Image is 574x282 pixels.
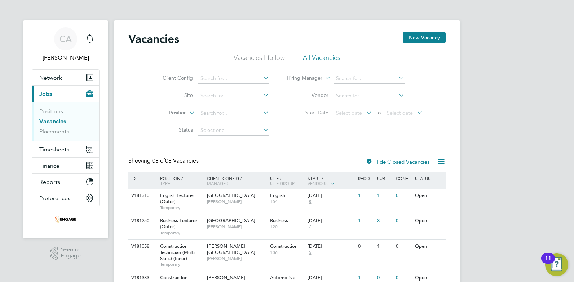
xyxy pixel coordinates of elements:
[151,92,193,98] label: Site
[32,158,99,173] button: Finance
[270,199,304,204] span: 104
[375,214,394,228] div: 3
[336,110,362,116] span: Select date
[207,243,255,255] span: [PERSON_NAME][GEOGRAPHIC_DATA]
[129,189,155,202] div: V181310
[356,240,375,253] div: 0
[270,224,304,230] span: 120
[234,53,285,66] li: Vacancies I follow
[39,91,52,97] span: Jobs
[160,192,194,204] span: English Lecturer (Outer)
[128,157,200,165] div: Showing
[356,214,375,228] div: 1
[270,250,304,255] span: 106
[160,230,203,236] span: Temporary
[207,199,266,204] span: [PERSON_NAME]
[39,74,62,81] span: Network
[308,250,312,256] span: 6
[151,75,193,81] label: Client Config
[308,218,354,224] div: [DATE]
[207,180,228,186] span: Manager
[268,172,306,189] div: Site /
[270,180,295,186] span: Site Group
[308,180,328,186] span: Vendors
[39,128,69,135] a: Placements
[413,172,445,184] div: Status
[32,141,99,157] button: Timesheets
[375,189,394,202] div: 1
[198,125,269,136] input: Select one
[32,86,99,102] button: Jobs
[152,157,199,164] span: 08 Vacancies
[39,179,60,185] span: Reports
[32,70,99,85] button: Network
[152,157,165,164] span: 08 of
[198,74,269,84] input: Search for...
[303,53,340,66] li: All Vacancies
[374,108,383,117] span: To
[23,20,108,238] nav: Main navigation
[129,240,155,253] div: V181058
[160,180,170,186] span: Type
[270,243,297,249] span: Construction
[32,27,100,62] a: CA[PERSON_NAME]
[207,256,266,261] span: [PERSON_NAME]
[334,91,405,101] input: Search for...
[403,32,446,43] button: New Vacancy
[39,118,66,125] a: Vacancies
[129,214,155,228] div: V181250
[61,247,81,253] span: Powered by
[413,214,445,228] div: Open
[59,34,72,44] span: CA
[308,224,312,230] span: 7
[39,108,63,115] a: Positions
[207,217,255,224] span: [GEOGRAPHIC_DATA]
[39,146,69,153] span: Timesheets
[394,189,413,202] div: 0
[32,174,99,190] button: Reports
[375,240,394,253] div: 1
[39,162,59,169] span: Finance
[270,274,295,281] span: Automotive
[413,189,445,202] div: Open
[413,240,445,253] div: Open
[160,205,203,211] span: Temporary
[207,192,255,198] span: [GEOGRAPHIC_DATA]
[394,240,413,253] div: 0
[50,247,81,260] a: Powered byEngage
[545,253,568,276] button: Open Resource Center, 11 new notifications
[375,172,394,184] div: Sub
[207,224,266,230] span: [PERSON_NAME]
[32,190,99,206] button: Preferences
[308,193,354,199] div: [DATE]
[334,74,405,84] input: Search for...
[308,199,312,205] span: 8
[128,32,179,46] h2: Vacancies
[160,261,203,267] span: Temporary
[160,243,195,261] span: Construction Technician (Multi Skills) (Inner)
[32,102,99,141] div: Jobs
[55,213,76,225] img: omniapeople-logo-retina.png
[306,172,356,190] div: Start /
[270,217,288,224] span: Business
[145,109,187,116] label: Position
[205,172,268,189] div: Client Config /
[32,213,100,225] a: Go to home page
[545,258,551,268] div: 11
[160,217,197,230] span: Business Lecturer (Outer)
[356,189,375,202] div: 1
[394,214,413,228] div: 0
[129,172,155,184] div: ID
[308,243,354,250] div: [DATE]
[387,110,413,116] span: Select date
[308,275,354,281] div: [DATE]
[287,109,328,116] label: Start Date
[198,91,269,101] input: Search for...
[61,253,81,259] span: Engage
[151,127,193,133] label: Status
[32,53,100,62] span: Charlotte Allen
[356,172,375,184] div: Reqd
[270,192,285,198] span: English
[198,108,269,118] input: Search for...
[287,92,328,98] label: Vendor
